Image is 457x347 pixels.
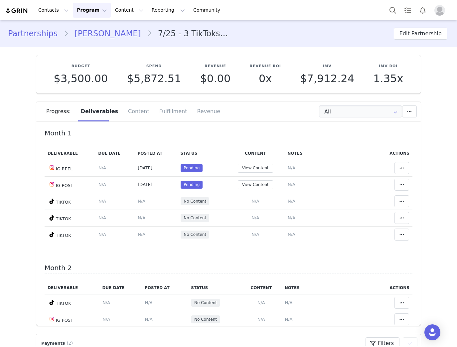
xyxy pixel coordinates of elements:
[257,317,265,322] span: N/A
[98,182,106,187] span: N/A
[189,3,227,18] a: Community
[319,105,402,117] input: Select
[300,72,354,85] span: $7,912.24
[45,210,95,226] td: TIKTOK
[148,3,189,18] button: Reporting
[285,317,292,322] span: N/A
[250,64,281,69] p: Revenue ROI
[145,317,153,322] span: N/A
[181,181,203,189] span: Pending
[394,28,447,40] button: Edit Partnership
[46,101,76,121] div: Progress:
[138,165,152,170] span: [DATE]
[251,215,259,220] span: N/A
[45,226,95,243] td: TIKTOK
[134,147,177,160] th: Posted At
[49,182,55,187] img: instagram.svg
[45,311,99,328] td: IG POST
[34,3,73,18] button: Contacts
[184,232,206,238] span: No Content
[127,72,181,85] span: $5,872.51
[102,317,110,322] span: N/A
[45,176,95,193] td: IG POST
[45,129,412,139] h4: Month 1
[76,101,123,121] div: Deliverables
[241,281,282,294] th: Content
[123,101,154,121] div: Content
[184,198,206,204] span: No Content
[73,3,111,18] button: Program
[54,72,108,85] span: $3,500.00
[138,182,152,187] span: [DATE]
[98,232,106,237] span: N/A
[98,215,106,220] span: N/A
[145,300,153,305] span: N/A
[288,165,295,170] span: N/A
[188,281,240,294] th: Status
[288,232,295,237] span: N/A
[285,300,292,305] span: N/A
[67,340,73,347] span: (2)
[400,3,415,18] a: Tasks
[238,180,273,189] button: View Content
[127,64,181,69] p: Spend
[200,64,231,69] p: Revenue
[45,147,95,160] th: Deliverable
[250,73,281,85] p: 0x
[49,165,55,170] img: instagram.svg
[45,294,99,311] td: TIKTOK
[40,340,76,347] div: Payments
[5,8,29,14] img: grin logo
[184,215,206,221] span: No Content
[284,147,377,160] th: Notes
[45,160,95,176] td: IG REEL
[98,199,106,204] span: N/A
[251,199,259,204] span: N/A
[373,73,403,85] p: 1.35x
[430,5,452,16] button: Profile
[45,264,412,274] h4: Month 2
[69,28,147,40] a: [PERSON_NAME]
[194,316,217,322] span: No Content
[102,300,110,305] span: N/A
[98,165,106,170] span: N/A
[424,324,440,340] div: Open Intercom Messenger
[377,147,412,160] th: Actions
[282,281,374,294] th: Notes
[374,281,412,294] th: Actions
[288,182,295,187] span: N/A
[138,232,145,237] span: N/A
[138,199,145,204] span: N/A
[8,28,64,40] a: Partnerships
[238,164,273,173] button: View Content
[99,281,142,294] th: Due Date
[45,281,99,294] th: Deliverable
[142,281,188,294] th: Posted At
[300,64,354,69] p: IMV
[54,64,108,69] p: Budget
[288,199,295,204] span: N/A
[200,72,231,85] span: $0.00
[415,3,430,18] button: Notifications
[178,147,227,160] th: Status
[226,147,284,160] th: Content
[45,193,95,210] td: TIKTOK
[257,300,265,305] span: N/A
[192,101,220,121] div: Revenue
[181,164,203,172] span: Pending
[49,316,55,322] img: instagram.svg
[434,5,445,16] img: placeholder-profile.jpg
[385,3,400,18] button: Search
[111,3,147,18] button: Content
[95,147,134,160] th: Due Date
[138,215,145,220] span: N/A
[194,300,217,306] span: No Content
[373,64,403,69] p: IMV ROI
[288,215,295,220] span: N/A
[154,101,192,121] div: Fulfillment
[251,232,259,237] span: N/A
